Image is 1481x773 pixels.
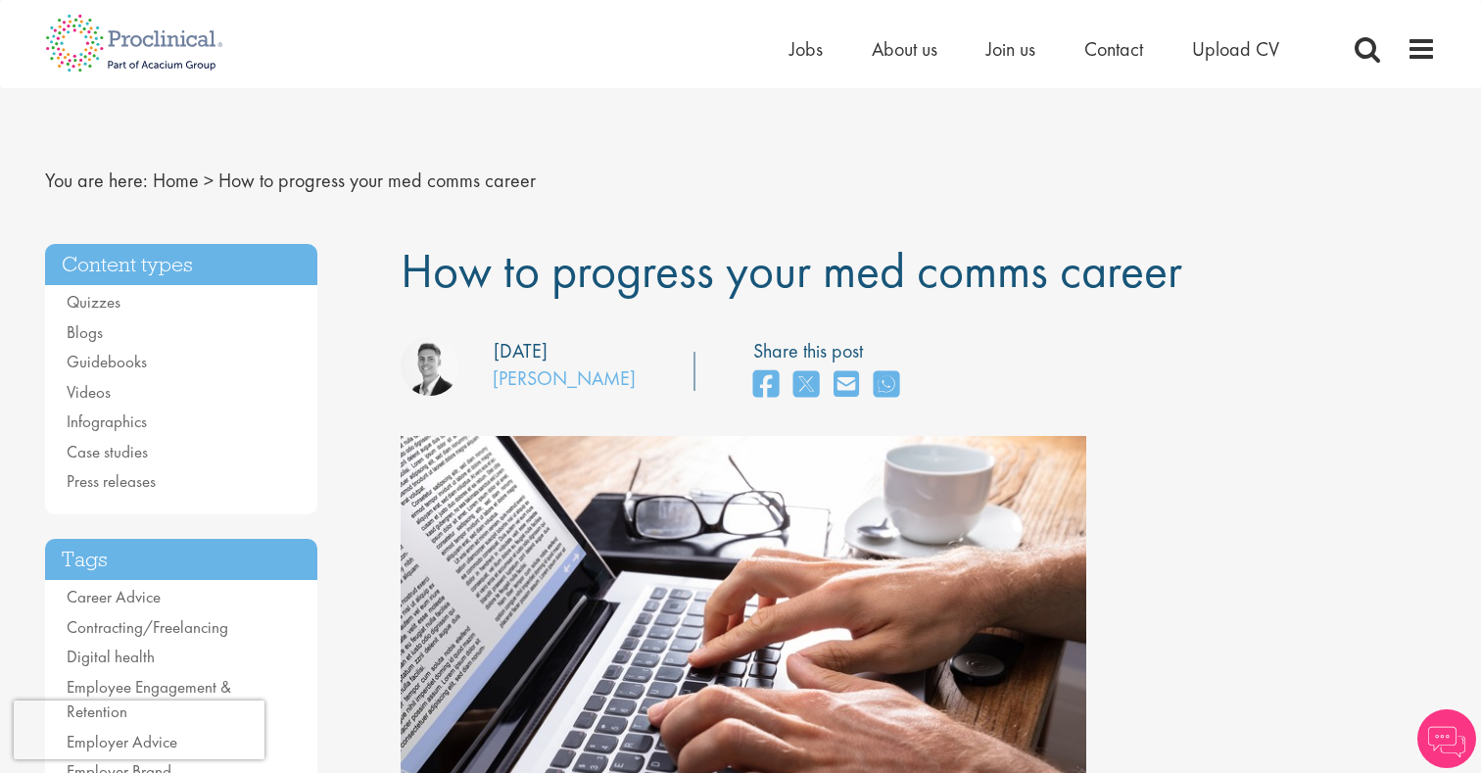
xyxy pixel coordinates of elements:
[834,364,859,407] a: share on email
[67,586,161,607] a: Career Advice
[494,337,548,365] div: [DATE]
[14,701,264,759] iframe: reCAPTCHA
[67,291,120,313] a: Quizzes
[218,168,536,193] span: How to progress your med comms career
[753,337,909,365] label: Share this post
[67,381,111,403] a: Videos
[67,616,228,638] a: Contracting/Freelancing
[67,470,156,492] a: Press releases
[401,239,1182,302] span: How to progress your med comms career
[67,411,147,432] a: Infographics
[493,365,636,391] a: [PERSON_NAME]
[1417,709,1476,768] img: Chatbot
[986,36,1035,62] a: Join us
[789,36,823,62] a: Jobs
[204,168,214,193] span: >
[153,168,199,193] a: breadcrumb link
[753,364,779,407] a: share on facebook
[67,441,148,462] a: Case studies
[67,646,155,667] a: Digital health
[67,676,231,723] a: Employee Engagement & Retention
[1084,36,1143,62] a: Contact
[874,364,899,407] a: share on whats app
[45,539,317,581] h3: Tags
[401,337,459,396] img: George Watson
[67,321,103,343] a: Blogs
[872,36,937,62] a: About us
[45,244,317,286] h3: Content types
[793,364,819,407] a: share on twitter
[67,351,147,372] a: Guidebooks
[1192,36,1279,62] a: Upload CV
[45,168,148,193] span: You are here:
